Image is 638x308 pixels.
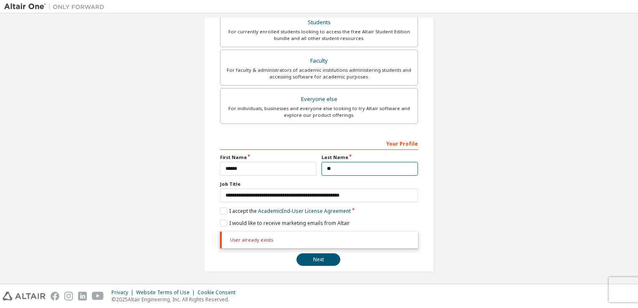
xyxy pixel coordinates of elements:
label: First Name [220,154,316,161]
img: linkedin.svg [78,292,87,300]
div: Everyone else [225,93,413,105]
a: Academic End-User License Agreement [258,207,351,215]
div: For individuals, businesses and everyone else looking to try Altair software and explore our prod... [225,105,413,119]
div: Your Profile [220,136,418,150]
div: User already exists [220,232,418,248]
div: Faculty [225,55,413,67]
div: Privacy [111,289,136,296]
label: I accept the [220,207,351,215]
div: For faculty & administrators of academic institutions administering students and accessing softwa... [225,67,413,80]
div: Cookie Consent [197,289,241,296]
p: © 2025 Altair Engineering, Inc. All Rights Reserved. [111,296,241,303]
label: I would like to receive marketing emails from Altair [220,220,350,227]
img: Altair One [4,3,109,11]
img: youtube.svg [92,292,104,300]
label: Last Name [322,154,418,161]
label: Job Title [220,181,418,187]
img: altair_logo.svg [3,292,46,300]
div: Students [225,17,413,28]
div: Website Terms of Use [136,289,197,296]
img: facebook.svg [51,292,59,300]
div: For currently enrolled students looking to access the free Altair Student Edition bundle and all ... [225,28,413,42]
button: Next [296,253,340,266]
img: instagram.svg [64,292,73,300]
